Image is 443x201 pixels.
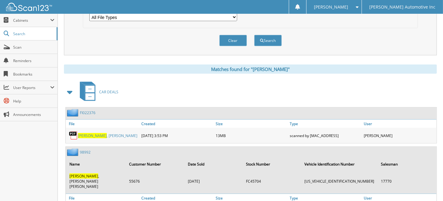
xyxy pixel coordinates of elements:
[13,112,54,117] span: Announcements
[69,173,98,179] span: [PERSON_NAME]
[99,89,118,95] span: CAR DEALS
[6,3,52,11] img: scan123-logo-white.svg
[254,35,282,46] button: Search
[78,133,137,138] a: [PERSON_NAME], [PERSON_NAME]
[140,120,214,128] a: Created
[370,5,436,9] span: [PERSON_NAME] Automotive Inc
[13,85,50,90] span: User Reports
[80,150,91,155] a: 98992
[126,171,184,192] td: 55676
[126,158,184,170] th: Customer Number
[214,120,288,128] a: Size
[13,18,50,23] span: Cabinets
[69,131,78,140] img: PDF.png
[64,65,437,74] div: Matches found for "[PERSON_NAME]"
[288,120,362,128] a: Type
[185,158,242,170] th: Date Sold
[243,171,301,192] td: FC45704
[301,158,377,170] th: Vehicle Identification Number
[412,172,443,201] iframe: Chat Widget
[66,120,140,128] a: File
[80,110,95,115] a: FI022376
[78,133,107,138] span: [PERSON_NAME]
[13,45,54,50] span: Scan
[363,129,437,142] div: [PERSON_NAME]
[378,171,436,192] td: 17770
[301,171,377,192] td: [US_VEHICLE_IDENTIFICATION_NUMBER]
[67,148,80,156] img: folder2.png
[243,158,301,170] th: Stock Number
[378,158,436,170] th: Salesman
[140,129,214,142] div: [DATE] 3:53 PM
[13,31,54,36] span: Search
[288,129,362,142] div: scanned by [MAC_ADDRESS]
[76,80,118,104] a: CAR DEALS
[219,35,247,46] button: Clear
[66,171,125,192] td: , [PERSON_NAME] [PERSON_NAME]
[314,5,348,9] span: [PERSON_NAME]
[214,129,288,142] div: 13MB
[13,58,54,63] span: Reminders
[66,158,125,170] th: Name
[363,120,437,128] a: User
[13,99,54,104] span: Help
[13,72,54,77] span: Bookmarks
[185,171,242,192] td: [DATE]
[67,109,80,117] img: folder2.png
